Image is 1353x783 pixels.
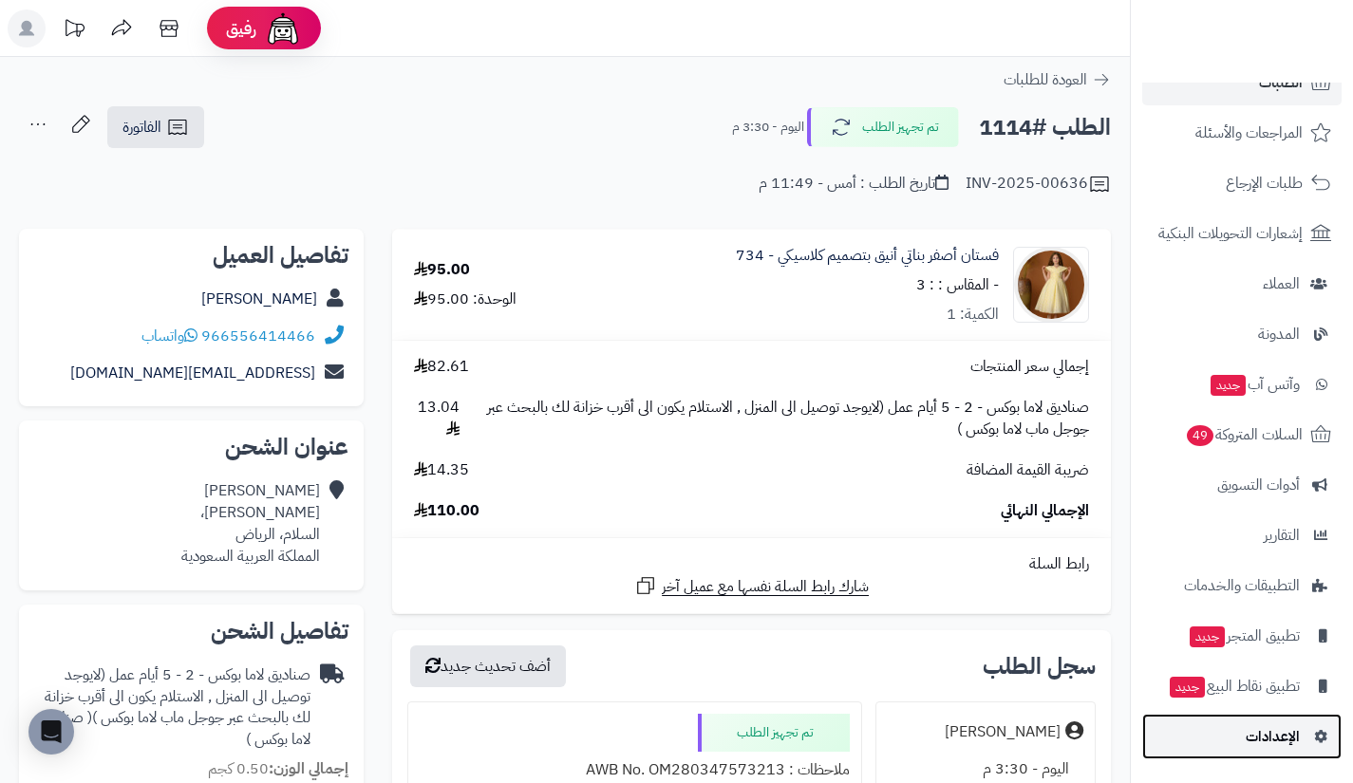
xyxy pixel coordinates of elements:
a: التطبيقات والخدمات [1142,563,1342,608]
div: تاريخ الطلب : أمس - 11:49 م [759,173,949,195]
span: وآتس آب [1209,371,1300,398]
span: الإجمالي النهائي [1001,500,1089,522]
span: التطبيقات والخدمات [1184,572,1300,599]
div: الكمية: 1 [947,304,999,326]
h2: تفاصيل العميل [34,244,348,267]
span: 110.00 [414,500,479,522]
div: INV-2025-00636 [966,173,1111,196]
a: التقارير [1142,513,1342,558]
div: الوحدة: 95.00 [414,289,517,310]
a: الفاتورة [107,106,204,148]
a: الطلبات [1142,60,1342,105]
a: طلبات الإرجاع [1142,160,1342,206]
span: تطبيق نقاط البيع [1168,673,1300,699]
a: 966556414466 [201,325,315,347]
strong: إجمالي الوزن: [269,757,348,780]
img: logo-2.png [1224,50,1335,90]
span: صناديق لاما بوكس - 2 - 5 أيام عمل (لايوجد توصيل الى المنزل , الاستلام يكون الى أقرب خزانة لك بالب... [479,397,1089,440]
button: أضف تحديث جديد [410,645,566,687]
a: تحديثات المنصة [50,9,98,52]
h2: عنوان الشحن [34,436,348,458]
a: المدونة [1142,311,1342,357]
a: أدوات التسويق [1142,462,1342,508]
div: تم تجهيز الطلب [698,714,850,752]
div: رابط السلة [400,553,1103,575]
span: رفيق [226,17,256,40]
span: المدونة [1258,321,1300,347]
span: جديد [1190,626,1225,647]
div: 95.00 [414,259,470,281]
span: الإعدادات [1246,723,1300,750]
a: تطبيق نقاط البيعجديد [1142,663,1342,709]
a: تطبيق المتجرجديد [1142,613,1342,659]
span: 49 [1187,425,1213,446]
span: التقارير [1264,522,1300,549]
a: الإعدادات [1142,714,1342,759]
span: السلات المتروكة [1185,421,1303,448]
a: المراجعات والأسئلة [1142,110,1342,156]
a: [EMAIL_ADDRESS][DOMAIN_NAME] [70,362,315,384]
img: 1732990328-IMG_%D9%A2%D9%A0%D9%A2%D9%A4%D9%A1%D9%A2%D9%A0%D9%A1_%D9%A0%D9%A2%D9%A0%D9%A8%D9%A5%D9... [1014,247,1088,323]
span: العملاء [1263,270,1300,297]
span: جديد [1211,375,1246,396]
a: السلات المتروكة49 [1142,412,1342,457]
span: الفاتورة [122,116,161,139]
span: ( صناديق لاما بوكس ) [41,706,310,751]
span: 82.61 [414,356,469,378]
small: - المقاس : : 3 [916,273,999,296]
span: العودة للطلبات [1004,68,1087,91]
span: إشعارات التحويلات البنكية [1158,220,1303,247]
span: 14.35 [414,459,469,481]
span: تطبيق المتجر [1188,623,1300,649]
a: العملاء [1142,261,1342,307]
small: اليوم - 3:30 م [732,118,804,137]
a: واتساب [141,325,197,347]
h2: تفاصيل الشحن [34,620,348,643]
a: [PERSON_NAME] [201,288,317,310]
h3: سجل الطلب [983,655,1096,678]
div: [PERSON_NAME] [PERSON_NAME]، السلام، الرياض المملكة العربية السعودية [181,480,320,567]
div: Open Intercom Messenger [28,709,74,755]
div: صناديق لاما بوكس - 2 - 5 أيام عمل (لايوجد توصيل الى المنزل , الاستلام يكون الى أقرب خزانة لك بالب... [34,664,310,751]
span: أدوات التسويق [1217,472,1300,498]
div: [PERSON_NAME] [945,721,1061,743]
a: العودة للطلبات [1004,68,1111,91]
span: ضريبة القيمة المضافة [967,459,1089,481]
span: إجمالي سعر المنتجات [970,356,1089,378]
a: شارك رابط السلة نفسها مع عميل آخر [634,574,869,598]
a: إشعارات التحويلات البنكية [1142,211,1342,256]
button: تم تجهيز الطلب [807,107,959,147]
span: 13.04 [414,397,460,440]
img: ai-face.png [264,9,302,47]
span: المراجعات والأسئلة [1195,120,1303,146]
h2: الطلب #1114 [979,108,1111,147]
small: 0.50 كجم [208,757,348,780]
span: الطلبات [1259,69,1303,96]
a: وآتس آبجديد [1142,362,1342,407]
span: شارك رابط السلة نفسها مع عميل آخر [662,576,869,598]
a: فستان أصفر بناتي أنيق بتصميم كلاسيكي - 734 [736,245,999,267]
span: جديد [1170,677,1205,698]
span: طلبات الإرجاع [1226,170,1303,196]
